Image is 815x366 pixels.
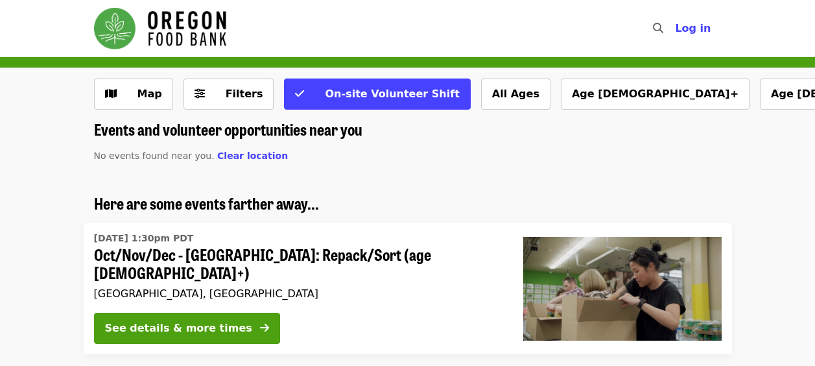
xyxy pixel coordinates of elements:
[295,88,304,100] i: check icon
[94,151,215,161] span: No events found near you.
[105,88,117,100] i: map icon
[94,117,362,140] span: Events and volunteer opportunities near you
[137,88,162,100] span: Map
[671,13,681,44] input: Search
[481,79,550,110] button: All Ages
[217,149,288,163] button: Clear location
[84,223,732,355] a: See details for "Oct/Nov/Dec - Portland: Repack/Sort (age 8+)"
[94,245,502,283] span: Oct/Nov/Dec - [GEOGRAPHIC_DATA]: Repack/Sort (age [DEMOGRAPHIC_DATA]+)
[94,287,502,300] div: [GEOGRAPHIC_DATA], [GEOGRAPHIC_DATA]
[94,313,280,344] button: See details & more times
[94,79,173,110] button: Show map view
[675,22,711,34] span: Log in
[195,88,205,100] i: sliders-h icon
[523,237,722,341] img: Oct/Nov/Dec - Portland: Repack/Sort (age 8+) organized by Oregon Food Bank
[226,88,263,100] span: Filters
[284,79,470,110] button: On-site Volunteer Shift
[217,151,288,161] span: Clear location
[653,22,663,34] i: search icon
[665,16,721,42] button: Log in
[260,322,269,334] i: arrow-right icon
[561,79,750,110] button: Age [DEMOGRAPHIC_DATA]+
[105,321,252,336] div: See details & more times
[94,191,319,214] span: Here are some events farther away...
[183,79,274,110] button: Filters (0 selected)
[94,232,194,245] time: [DATE] 1:30pm PDT
[94,8,226,49] img: Oregon Food Bank - Home
[325,88,459,100] span: On-site Volunteer Shift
